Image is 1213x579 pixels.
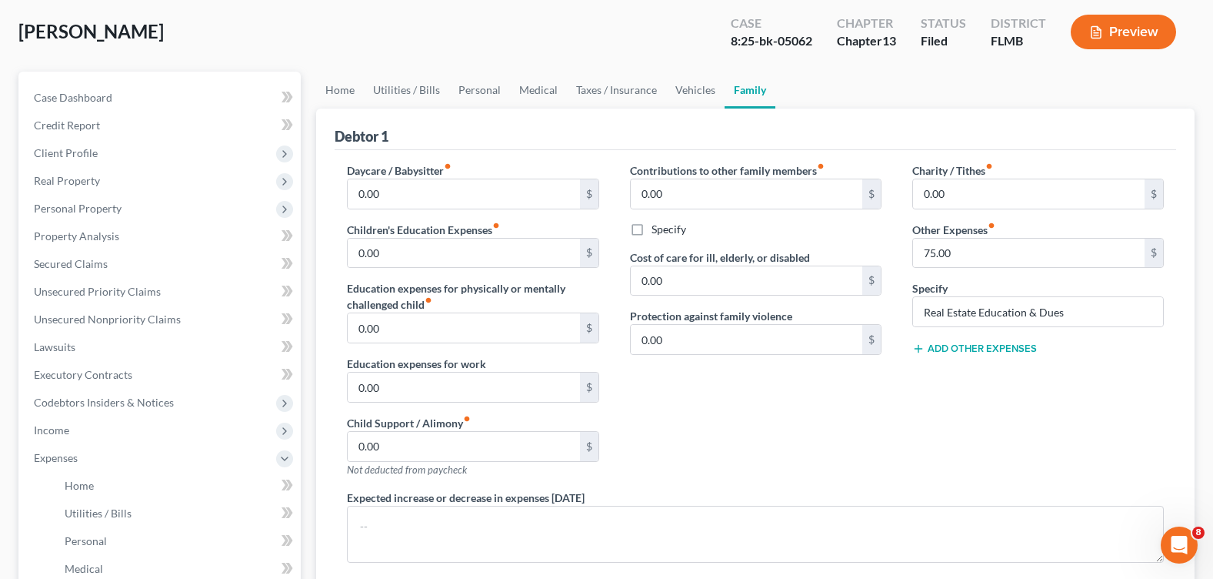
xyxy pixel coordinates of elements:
[347,415,471,431] label: Child Support / Alimony
[567,72,666,109] a: Taxes / Insurance
[34,257,108,270] span: Secured Claims
[22,306,301,333] a: Unsecured Nonpriority Claims
[991,15,1046,32] div: District
[882,33,896,48] span: 13
[52,500,301,527] a: Utilities / Bills
[631,179,862,209] input: --
[335,127,388,146] div: Debtor 1
[425,296,432,304] i: fiber_manual_record
[631,266,862,296] input: --
[348,373,579,402] input: --
[347,464,467,476] span: Not deducted from paycheck
[65,507,132,520] span: Utilities / Bills
[34,396,174,409] span: Codebtors Insiders & Notices
[463,415,471,423] i: fiber_manual_record
[837,32,896,50] div: Chapter
[22,361,301,389] a: Executory Contracts
[34,91,112,104] span: Case Dashboard
[666,72,725,109] a: Vehicles
[1071,15,1176,49] button: Preview
[1161,527,1198,564] iframe: Intercom live chat
[862,266,881,296] div: $
[913,179,1145,209] input: --
[34,368,132,381] span: Executory Contracts
[912,162,993,179] label: Charity / Tithes
[731,15,812,32] div: Case
[52,527,301,555] a: Personal
[364,72,449,109] a: Utilities / Bills
[580,373,598,402] div: $
[580,179,598,209] div: $
[444,162,452,170] i: fiber_manual_record
[913,239,1145,268] input: --
[630,308,792,324] label: Protection against family violence
[921,32,966,50] div: Filed
[22,250,301,278] a: Secured Claims
[731,32,812,50] div: 8:25-bk-05062
[1192,527,1205,539] span: 8
[348,239,579,268] input: --
[837,15,896,32] div: Chapter
[34,119,100,132] span: Credit Report
[348,432,579,461] input: --
[817,162,825,170] i: fiber_manual_record
[921,15,966,32] div: Status
[991,32,1046,50] div: FLMB
[912,222,995,238] label: Other Expenses
[449,72,510,109] a: Personal
[492,222,500,229] i: fiber_manual_record
[347,490,585,506] label: Expected increase or decrease in expenses [DATE]
[913,297,1163,326] input: Specify...
[22,278,301,306] a: Unsecured Priority Claims
[34,202,122,215] span: Personal Property
[985,162,993,170] i: fiber_manual_record
[862,325,881,354] div: $
[348,313,579,343] input: --
[34,146,98,159] span: Client Profile
[34,313,181,326] span: Unsecured Nonpriority Claims
[348,179,579,209] input: --
[34,423,69,437] span: Income
[65,534,107,547] span: Personal
[988,222,995,229] i: fiber_manual_record
[580,313,598,343] div: $
[22,112,301,139] a: Credit Report
[347,280,598,313] label: Education expenses for physically or mentally challenged child
[1145,179,1163,209] div: $
[725,72,775,109] a: Family
[65,479,94,492] span: Home
[65,562,103,575] span: Medical
[34,174,100,187] span: Real Property
[510,72,567,109] a: Medical
[347,356,486,372] label: Education expenses for work
[631,325,862,354] input: --
[580,432,598,461] div: $
[912,280,948,296] label: Specify
[347,162,452,179] label: Daycare / Babysitter
[347,222,500,238] label: Children's Education Expenses
[34,285,161,298] span: Unsecured Priority Claims
[34,229,119,243] span: Property Analysis
[52,472,301,500] a: Home
[18,20,164,42] span: [PERSON_NAME]
[630,249,810,266] label: Cost of care for ill, elderly, or disabled
[1145,239,1163,268] div: $
[630,162,825,179] label: Contributions to other family members
[22,333,301,361] a: Lawsuits
[651,222,686,237] label: Specify
[862,179,881,209] div: $
[316,72,364,109] a: Home
[34,451,78,464] span: Expenses
[22,84,301,112] a: Case Dashboard
[34,340,75,353] span: Lawsuits
[912,343,1037,355] button: Add Other Expenses
[22,223,301,250] a: Property Analysis
[580,239,598,268] div: $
